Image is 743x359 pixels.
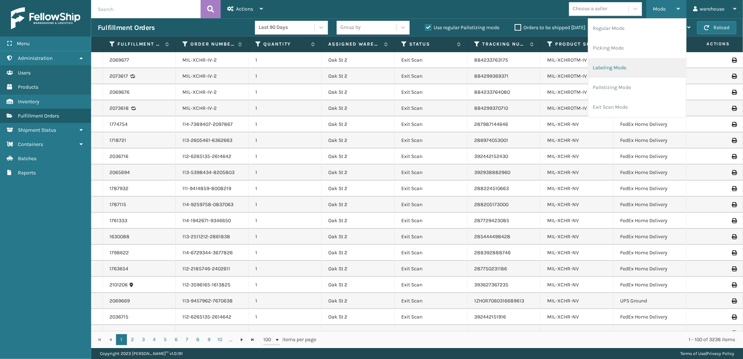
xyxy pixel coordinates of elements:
td: Oak St 2 [322,197,395,213]
td: FedEx Home Delivery [614,277,686,293]
td: FedEx Home Delivery [614,197,686,213]
span: Go to the next page [239,337,245,343]
td: 113-2605461-6362663 [176,132,249,148]
a: 8 [193,334,204,345]
td: Oak St 2 [322,277,395,293]
label: Quantity [263,41,307,47]
td: 1 [249,181,322,197]
a: 3 [138,334,149,345]
label: Use regular Palletizing mode [425,24,499,31]
a: 2 [127,334,138,345]
td: Oak St 2 [322,84,395,100]
li: Regular Mode [588,19,686,38]
td: FedEx Home Delivery [614,309,686,325]
a: MIL-XCHR-NV [547,137,579,143]
td: 113-2511212-2861838 [176,229,249,245]
td: Exit Scan [395,213,468,229]
td: Oak St 2 [322,68,395,84]
span: Reports [18,170,36,176]
li: Picking Mode [588,38,686,58]
span: items per page [263,334,317,345]
td: UPS Ground [614,293,686,309]
td: Exit Scan [395,293,468,309]
a: 287729423085 [474,217,509,224]
td: Oak St 2 [322,293,395,309]
td: FedEx Home Delivery [614,165,686,181]
span: Fulfillment Orders [18,113,59,119]
a: 2101206 [109,281,128,289]
td: MIL-XCHR-IV-2 [176,100,249,116]
i: Print Label [732,186,736,191]
a: Privacy Policy [707,351,734,356]
a: 1787932 [109,185,128,192]
td: MIL-XCHR-IV-2 [176,68,249,84]
i: Print Label [732,106,736,111]
a: MIL-XCHROTM-IV [547,73,587,79]
td: 112-3596165-1613825 [176,277,249,293]
a: MIL-XCHROTM-IV [547,57,587,63]
span: 100 [263,336,274,343]
td: MIL-XCHR-IV-2 [176,52,249,68]
td: Exit Scan [395,68,468,84]
i: Print Label [732,282,736,287]
span: Mode [653,6,666,12]
i: Print Label [732,202,736,207]
td: FedEx Home Delivery [614,148,686,165]
td: Exit Scan [395,165,468,181]
td: FedEx Home Delivery [614,116,686,132]
p: Copyright 2023 [PERSON_NAME]™ v 1.0.191 [100,348,183,359]
td: FedEx Home Delivery [614,181,686,197]
a: 2073618 [109,105,129,112]
span: Containers [18,141,43,147]
a: 2069676 [109,89,129,96]
td: FedEx Home Delivery [614,245,686,261]
td: 1 [249,116,322,132]
td: 1 [249,325,322,341]
a: 2069677 [109,57,129,64]
span: Users [18,70,31,76]
td: Exit Scan [395,181,468,197]
a: 884233764080 [474,89,510,95]
i: Print Label [732,314,736,320]
td: Exit Scan [395,325,468,341]
td: FedEx Home Delivery [614,325,686,341]
a: MIL-XCHR-NV [547,153,579,159]
img: logo [11,7,80,29]
a: MIL-XCHROTM-IV [547,89,587,95]
td: FedEx Home Delivery [614,229,686,245]
td: Oak St 2 [322,261,395,277]
a: 288392888746 [474,250,511,256]
span: Administration [18,55,53,61]
td: 1 [249,213,322,229]
li: Labeling Mode [588,58,686,78]
td: 1 [249,197,322,213]
div: Group by [340,24,361,31]
td: 113-5398434-8205803 [176,165,249,181]
td: Exit Scan [395,100,468,116]
a: 2036716 [109,153,128,160]
a: 4 [149,334,160,345]
a: 2069669 [109,297,130,305]
span: Inventory [18,99,39,105]
i: Print Label [732,154,736,159]
label: Product SKU [555,41,599,47]
td: Oak St 2 [322,245,395,261]
a: 1763654 [109,265,128,273]
span: Actions [684,38,734,50]
td: Exit Scan [395,84,468,100]
a: 288224507450 [474,330,510,336]
a: 9 [204,334,214,345]
li: Exit Scan Mode [588,97,686,117]
i: Print Label [732,122,736,127]
td: FedEx Home Delivery [614,213,686,229]
td: Oak St 2 [322,213,395,229]
i: Print Label [732,90,736,95]
a: MIL-XCHROTM-IV [547,105,587,111]
td: 1 [249,261,322,277]
a: MIL-XCHR-NV [547,121,579,127]
td: 1 [249,309,322,325]
i: Print Label [732,170,736,175]
a: 5 [160,334,171,345]
td: FedEx Home Delivery [614,132,686,148]
a: 1787931 [109,329,127,337]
